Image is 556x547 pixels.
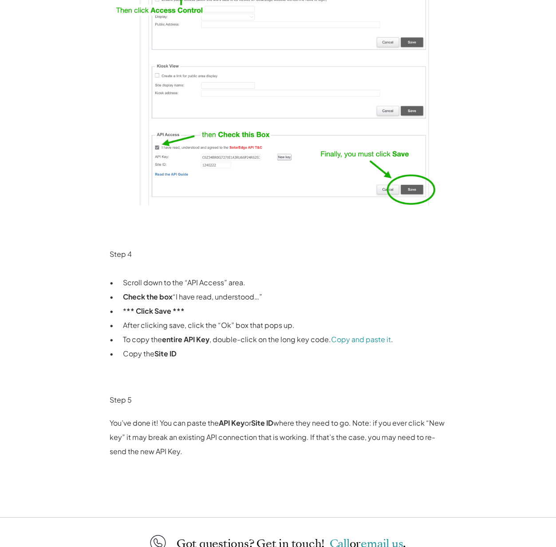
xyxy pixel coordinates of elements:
[123,290,447,304] p: “I have read, understood…”
[162,335,209,344] strong: entire API Key
[110,416,447,459] p: You’ve done it! You can paste the or where they need to go. Note: if you ever click “New key” it ...
[123,275,447,290] p: Scroll down to the “API Access” area.
[123,347,447,361] p: Copy the
[123,292,173,301] strong: Check the box
[331,335,391,344] a: Copy and paste it
[251,418,273,427] strong: Site ID
[110,247,447,261] p: Step 4
[219,418,244,427] strong: API Key
[154,349,177,358] strong: Site ID
[110,393,447,407] p: Step 5
[123,332,447,347] p: To copy the , double-click on the long key code. .
[123,318,447,332] p: After clicking save, click the “Ok” box that pops up.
